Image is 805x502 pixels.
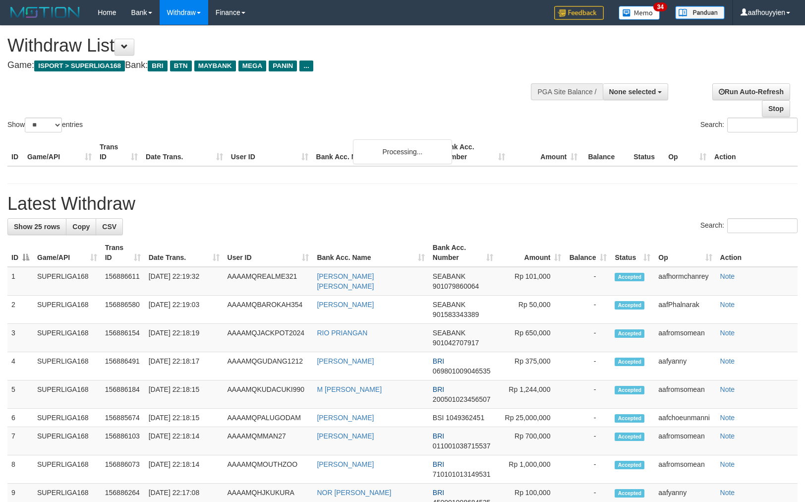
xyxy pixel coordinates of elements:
span: SEABANK [433,329,465,337]
td: [DATE] 22:19:03 [145,296,224,324]
td: aafromsomean [654,324,716,352]
td: aafromsomean [654,427,716,455]
img: Button%20Memo.svg [619,6,660,20]
td: 156886154 [101,324,145,352]
span: Copy 901042707917 to clipboard [433,339,479,347]
span: Copy 710101013149531 to clipboard [433,470,491,478]
td: AAAAMQPALUGODAM [224,409,313,427]
span: SEABANK [433,272,465,280]
th: Bank Acc. Number: activate to sort column ascending [429,239,497,267]
td: Rp 25,000,000 [497,409,566,427]
h1: Latest Withdraw [7,194,798,214]
td: aafyanny [654,352,716,380]
span: Show 25 rows [14,223,60,231]
a: Stop [762,100,790,117]
span: MAYBANK [194,61,236,71]
a: [PERSON_NAME] [317,414,374,422]
span: Copy 1049362451 to clipboard [446,414,484,422]
label: Search: [700,218,798,233]
span: SEABANK [433,301,465,309]
td: SUPERLIGA168 [33,427,101,455]
th: ID: activate to sort column descending [7,239,33,267]
span: Accepted [615,461,644,469]
td: SUPERLIGA168 [33,352,101,380]
img: panduan.png [675,6,725,19]
span: Accepted [615,273,644,281]
span: BRI [433,460,444,468]
label: Search: [700,118,798,132]
td: [DATE] 22:18:14 [145,427,224,455]
a: Note [720,460,735,468]
th: Status: activate to sort column ascending [611,239,654,267]
td: - [565,352,611,380]
span: BRI [433,357,444,365]
td: AAAAMQMOUTHZOO [224,455,313,484]
a: [PERSON_NAME] [PERSON_NAME] [317,272,374,290]
td: AAAAMQGUDANG1212 [224,352,313,380]
th: Bank Acc. Name: activate to sort column ascending [313,239,428,267]
span: Copy 901079860064 to clipboard [433,282,479,290]
th: Balance [581,138,630,166]
span: ... [299,61,313,71]
span: None selected [609,88,656,96]
a: Note [720,432,735,440]
td: Rp 1,000,000 [497,455,566,484]
a: RIO PRIANGAN [317,329,367,337]
span: 34 [653,2,667,11]
a: Note [720,414,735,422]
span: BRI [433,489,444,497]
th: Op [664,138,710,166]
td: 8 [7,455,33,484]
td: SUPERLIGA168 [33,296,101,324]
img: MOTION_logo.png [7,5,83,20]
a: CSV [96,218,123,235]
td: Rp 700,000 [497,427,566,455]
td: Rp 1,244,000 [497,380,566,409]
td: SUPERLIGA168 [33,324,101,352]
span: BSI [433,414,444,422]
a: [PERSON_NAME] [317,432,374,440]
td: [DATE] 22:18:15 [145,409,224,427]
td: - [565,296,611,324]
th: Bank Acc. Name [312,138,437,166]
a: [PERSON_NAME] [317,301,374,309]
td: - [565,380,611,409]
a: Note [720,489,735,497]
span: BRI [433,385,444,393]
td: SUPERLIGA168 [33,267,101,296]
td: 7 [7,427,33,455]
td: 156886491 [101,352,145,380]
td: aafhormchanrey [654,267,716,296]
td: 156886184 [101,380,145,409]
td: [DATE] 22:19:32 [145,267,224,296]
td: aafromsomean [654,380,716,409]
td: 6 [7,409,33,427]
a: Copy [66,218,96,235]
th: Bank Acc. Number [437,138,509,166]
td: - [565,427,611,455]
td: [DATE] 22:18:15 [145,380,224,409]
a: Show 25 rows [7,218,66,235]
div: Processing... [353,139,452,164]
span: MEGA [238,61,267,71]
span: Accepted [615,414,644,423]
th: User ID: activate to sort column ascending [224,239,313,267]
td: Rp 375,000 [497,352,566,380]
span: Accepted [615,433,644,441]
td: aafPhalnarak [654,296,716,324]
th: Amount: activate to sort column ascending [497,239,566,267]
a: NOR [PERSON_NAME] [317,489,391,497]
input: Search: [727,118,798,132]
span: BRI [433,432,444,440]
td: aafromsomean [654,455,716,484]
th: Action [716,239,798,267]
td: 4 [7,352,33,380]
th: Op: activate to sort column ascending [654,239,716,267]
th: Game/API [23,138,96,166]
h1: Withdraw List [7,36,527,56]
span: BRI [148,61,167,71]
a: Note [720,385,735,393]
span: Copy 200501023456507 to clipboard [433,395,491,403]
a: M [PERSON_NAME] [317,385,382,393]
label: Show entries [7,118,83,132]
